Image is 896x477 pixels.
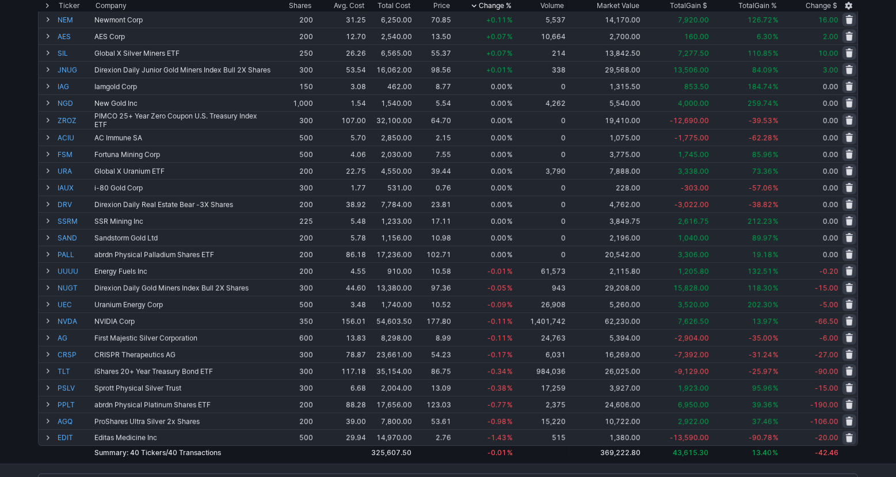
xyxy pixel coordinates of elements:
[514,111,567,129] td: 0
[749,334,772,342] span: -35.00
[678,250,709,259] span: 3,306.00
[273,279,314,296] td: 300
[773,49,779,58] span: %
[823,116,838,125] span: 0.00
[487,267,506,276] span: -0.01
[314,346,367,362] td: 78.87
[752,167,772,175] span: 73.36
[514,28,567,44] td: 10,664
[273,246,314,262] td: 200
[487,334,506,342] span: -0.11
[674,133,709,142] span: -1,775.00
[487,350,506,359] span: -0.17
[514,279,567,296] td: 943
[567,262,642,279] td: 2,115.80
[752,66,772,74] span: 84.09
[507,184,513,192] span: %
[314,229,367,246] td: 5.78
[94,32,272,41] div: AES Corp
[314,212,367,229] td: 5.48
[273,111,314,129] td: 300
[314,44,367,61] td: 26.26
[567,44,642,61] td: 13,842.50
[58,413,92,429] a: AGQ
[413,262,452,279] td: 10.58
[752,317,772,326] span: 13.97
[94,317,272,326] div: NVIDIA Corp
[823,133,838,142] span: 0.00
[273,146,314,162] td: 500
[819,334,838,342] span: -6.00
[273,78,314,94] td: 150
[749,133,772,142] span: -62.28
[273,296,314,312] td: 500
[749,184,772,192] span: -57.06
[507,99,513,108] span: %
[684,82,709,91] span: 853.50
[413,229,452,246] td: 10.98
[314,28,367,44] td: 12.70
[773,184,779,192] span: %
[567,346,642,362] td: 16,269.00
[514,196,567,212] td: 0
[567,296,642,312] td: 5,260.00
[94,133,272,142] div: AC Immune SA
[514,212,567,229] td: 0
[773,99,779,108] span: %
[58,95,92,111] a: NGD
[94,167,272,175] div: Global X Uranium ETF
[773,200,779,209] span: %
[567,94,642,111] td: 5,540.00
[367,94,413,111] td: 1,540.00
[823,66,838,74] span: 3.00
[314,279,367,296] td: 44.60
[749,116,772,125] span: -39.53
[823,250,838,259] span: 0.00
[491,116,506,125] span: 0.00
[314,196,367,212] td: 38.92
[748,267,772,276] span: 132.51
[367,346,413,362] td: 23,661.00
[273,129,314,146] td: 500
[670,116,709,125] span: -12,690.00
[413,129,452,146] td: 2.15
[58,180,92,196] a: IAUX
[823,217,838,226] span: 0.00
[367,212,413,229] td: 1,233.00
[413,312,452,329] td: 177.80
[314,94,367,111] td: 1.54
[413,196,452,212] td: 23.81
[514,329,567,346] td: 24,763
[314,61,367,78] td: 53.54
[514,146,567,162] td: 0
[273,28,314,44] td: 200
[273,179,314,196] td: 300
[749,200,772,209] span: -38.82
[819,267,838,276] span: -0.20
[58,230,92,246] a: SAND
[773,350,779,359] span: %
[514,312,567,329] td: 1,401,742
[567,28,642,44] td: 2,700.00
[367,44,413,61] td: 6,565.00
[58,380,92,396] a: PSLV
[514,162,567,179] td: 3,790
[773,66,779,74] span: %
[507,284,513,292] span: %
[58,280,92,296] a: NUGT
[487,317,506,326] span: -0.11
[507,66,513,74] span: %
[491,217,506,226] span: 0.00
[507,167,513,175] span: %
[58,12,92,28] a: NEM
[748,82,772,91] span: 184.74
[815,317,838,326] span: -66.50
[367,196,413,212] td: 7,784.00
[58,346,92,362] a: CRSP
[773,167,779,175] span: %
[94,300,272,309] div: Uranium Energy Corp
[823,150,838,159] span: 0.00
[486,16,506,24] span: +0.11
[567,11,642,28] td: 14,170.00
[684,32,709,41] span: 160.00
